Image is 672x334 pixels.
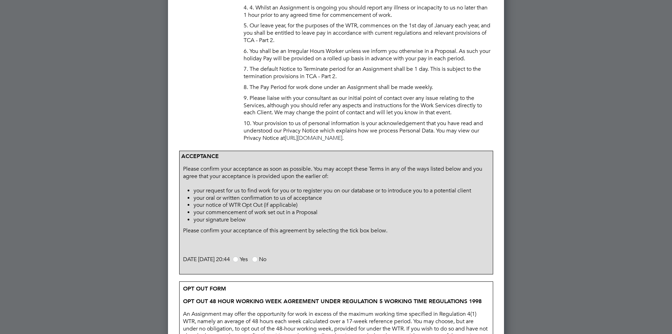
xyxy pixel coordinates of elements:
p: 9. Please liaise with your consultant as our initial point of contact over any issue relating to ... [242,93,493,118]
p: Please confirm your acceptance as soon as possible. You may accept these Terms in any of the ways... [181,164,491,182]
p: 5. Our leave year, for the purposes of the WTR, commences on the 1st day of January each year, an... [242,20,493,46]
p: 8. The Pay Period for work done under an Assignment shall be made weekly. [242,82,493,93]
p: 10. Your provision to us of personal information is your acknowledgement that you have read and u... [242,118,493,143]
p: 4. 4. Whilst an Assignment is ongoing you should report any illness or incapacity to us no later ... [242,2,493,21]
a: [URL][DOMAIN_NAME] [285,135,342,142]
li: your request for us to find work for you or to register you on our database or to introduce you t... [194,187,493,195]
strong: OPT OUT 48 HOUR WORKING WEEK AGREEMENT UNDER REGULATION 5 WORKING TIME REGULATIONS 1998 [183,298,482,305]
li: your signature below [194,216,493,224]
strong: ACCEPTANCE [181,153,219,159]
strong: OPT OUT FORM [183,285,226,292]
p: 7. The default Notice to Terminate period for an Assignment shall be 1 day. This is subject to th... [242,64,493,82]
p: 6. You shall be an Irregular Hours Worker unless we inform you otherwise in a Proposal. As such y... [242,46,493,64]
span: No [259,256,266,263]
li: your notice of WTR Opt Out (if applicable) [194,202,493,209]
li: your commencement of work set out in a Proposal [194,209,493,216]
p: Please confirm your acceptance of this agreement by selecting the tick box below. [181,225,491,236]
p: DATE [DATE] 20:44 [181,254,491,265]
li: your oral or written confirmation to us of acceptance [194,195,493,202]
span: Yes [240,256,248,263]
